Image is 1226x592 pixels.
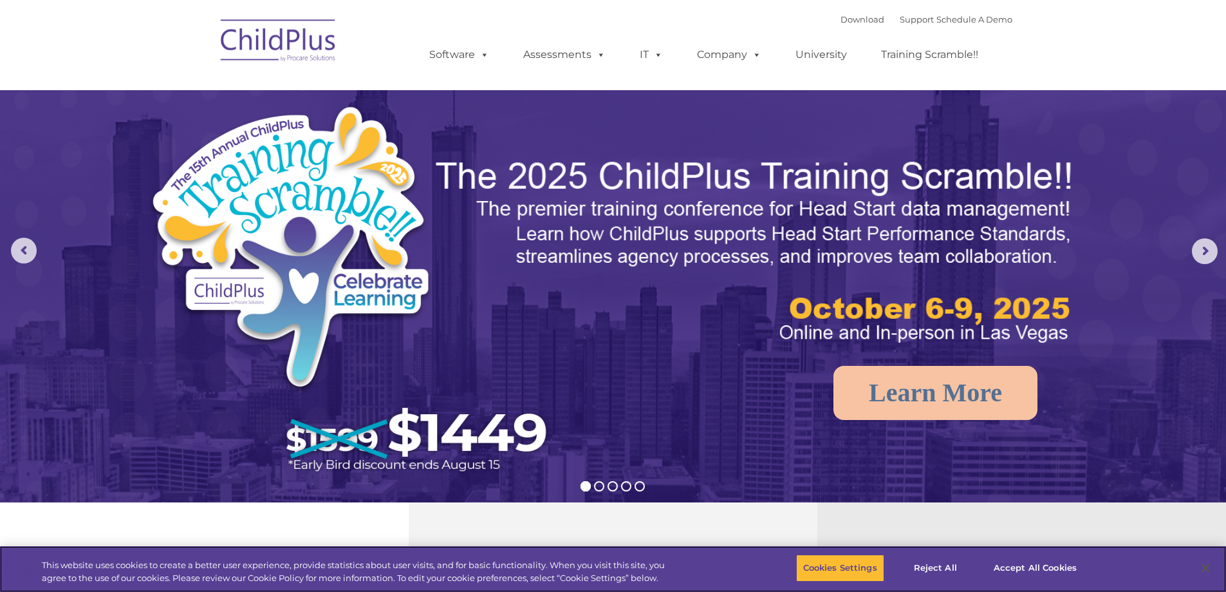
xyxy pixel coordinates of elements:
button: Accept All Cookies [987,555,1084,582]
a: University [783,42,860,68]
span: Phone number [179,138,234,148]
div: This website uses cookies to create a better user experience, provide statistics about user visit... [42,559,674,584]
a: Software [416,42,502,68]
a: Support [900,14,934,24]
a: Company [684,42,774,68]
a: Download [841,14,884,24]
img: ChildPlus by Procare Solutions [214,10,343,75]
a: Assessments [510,42,618,68]
button: Reject All [895,555,976,582]
span: Last name [179,85,218,95]
a: Learn More [833,366,1037,420]
a: Schedule A Demo [936,14,1012,24]
button: Close [1191,554,1220,582]
font: | [841,14,1012,24]
a: Training Scramble!! [868,42,991,68]
button: Cookies Settings [796,555,884,582]
a: IT [627,42,676,68]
